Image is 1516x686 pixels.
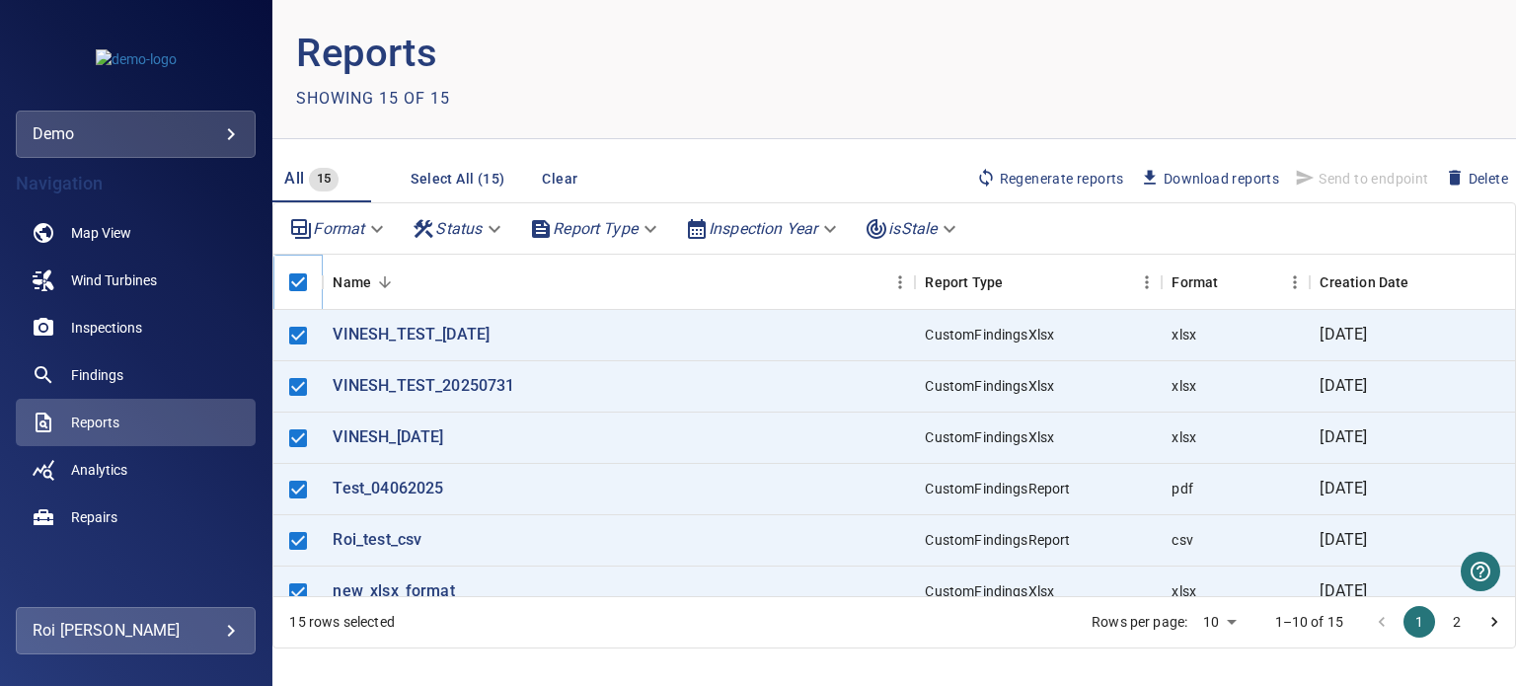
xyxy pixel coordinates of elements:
[925,581,1054,601] div: CustomFindingsXlsx
[16,399,256,446] a: reports active
[16,111,256,158] div: demo
[333,529,421,552] a: Roi_test_csv
[16,209,256,257] a: map noActive
[71,413,119,432] span: Reports
[925,325,1054,344] div: CustomFindingsXlsx
[1280,267,1310,297] button: Menu
[333,324,490,346] a: VINESH_TEST_[DATE]
[1437,162,1516,195] button: Delete
[925,376,1054,396] div: CustomFindingsXlsx
[1275,612,1344,632] p: 1–10 of 15
[857,211,968,246] div: isStale
[521,211,669,246] div: Report Type
[888,219,937,238] em: isStale
[1092,612,1187,632] p: Rows per page:
[1320,255,1408,310] div: Creation Date
[915,255,1162,310] div: Report Type
[33,615,239,647] div: Roi [PERSON_NAME]
[96,49,177,69] img: demo-logo
[1320,324,1367,346] p: [DATE]
[281,211,396,246] div: Format
[333,426,443,449] a: VINESH_[DATE]
[296,87,450,111] p: Showing 15 of 15
[1320,426,1367,449] p: [DATE]
[553,219,638,238] em: Report Type
[333,255,371,310] div: Name
[925,530,1070,550] div: CustomFindingsReport
[71,270,157,290] span: Wind Turbines
[1320,375,1367,398] p: [DATE]
[885,267,915,297] button: Menu
[1363,606,1513,638] nav: pagination navigation
[1132,267,1162,297] button: Menu
[323,255,915,310] div: Name
[925,479,1070,498] div: CustomFindingsReport
[71,365,123,385] span: Findings
[333,580,454,603] a: new_xlsx_format
[289,612,394,632] div: 15 rows selected
[333,375,514,398] a: VINESH_TEST_20250731
[976,168,1124,190] span: Regenerate reports
[1172,325,1196,344] div: xlsx
[71,223,131,243] span: Map View
[677,211,849,246] div: Inspection Year
[1172,255,1218,310] div: Format
[284,169,304,188] span: All
[1408,268,1436,296] button: Sort
[71,318,142,338] span: Inspections
[1162,255,1310,310] div: Format
[1172,479,1192,498] div: pdf
[71,460,127,480] span: Analytics
[1445,168,1508,190] span: Delete
[1172,530,1192,550] div: csv
[1320,478,1367,500] p: [DATE]
[16,494,256,541] a: repairs noActive
[968,162,1132,195] button: Regenerate reports
[1441,606,1473,638] button: Go to page 2
[296,24,894,83] p: Reports
[1172,581,1196,601] div: xlsx
[1320,529,1367,552] p: [DATE]
[71,507,117,527] span: Repairs
[16,351,256,399] a: findings noActive
[435,219,482,238] em: Status
[1172,427,1196,447] div: xlsx
[16,257,256,304] a: windturbines noActive
[16,304,256,351] a: inspections noActive
[333,478,443,500] a: Test_04062025
[1172,376,1196,396] div: xlsx
[925,255,1003,310] div: Report Type
[404,211,513,246] div: Status
[16,174,256,193] h4: Navigation
[1132,162,1287,195] button: Download reports
[1320,580,1367,603] p: [DATE]
[309,168,340,191] span: 15
[371,268,399,296] button: Sort
[1195,608,1243,637] div: 10
[925,427,1054,447] div: CustomFindingsXlsx
[528,161,591,197] button: Clear
[16,446,256,494] a: analytics noActive
[313,219,364,238] em: Format
[709,219,817,238] em: Inspection Year
[1478,606,1510,638] button: Go to next page
[1218,268,1246,296] button: Sort
[33,118,239,150] div: demo
[1403,606,1435,638] button: page 1
[1140,168,1279,190] span: Download reports
[1003,268,1030,296] button: Sort
[403,161,512,197] button: Select All (15)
